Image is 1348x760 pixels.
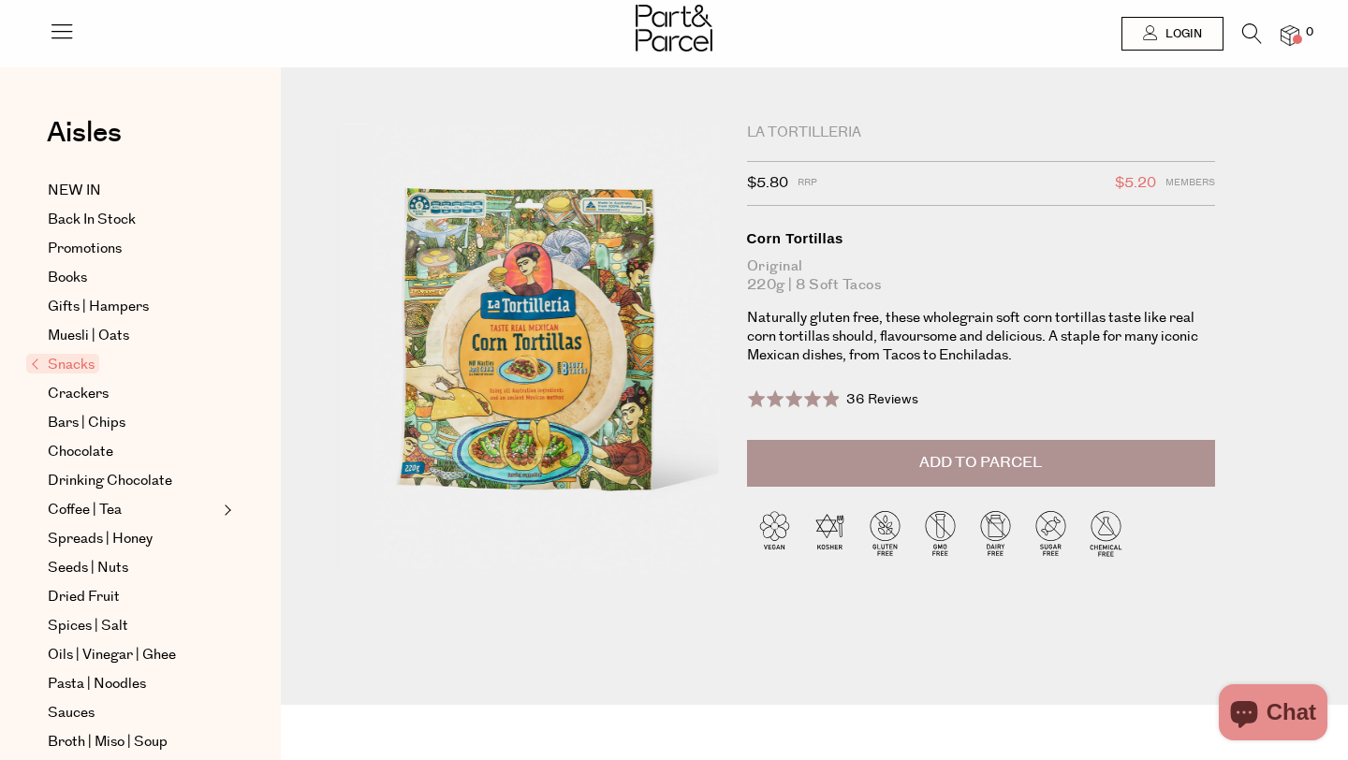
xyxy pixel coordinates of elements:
[747,257,1215,295] div: Original 220g | 8 Soft Tacos
[48,557,218,579] a: Seeds | Nuts
[48,499,122,521] span: Coffee | Tea
[1301,24,1318,41] span: 0
[48,412,125,434] span: Bars | Chips
[48,470,218,492] a: Drinking Chocolate
[747,229,1215,248] div: Corn Tortillas
[48,267,87,289] span: Books
[48,673,146,695] span: Pasta | Noodles
[747,440,1215,487] button: Add to Parcel
[219,499,232,521] button: Expand/Collapse Coffee | Tea
[48,528,218,550] a: Spreads | Honey
[968,505,1023,561] img: P_P-ICONS-Live_Bec_V11_Dairy_Free.svg
[747,309,1215,365] p: Naturally gluten free, these wholegrain soft corn tortillas taste like real corn tortillas should...
[48,702,95,724] span: Sauces
[48,557,128,579] span: Seeds | Nuts
[48,528,153,550] span: Spreads | Honey
[1213,684,1333,745] inbox-online-store-chat: Shopify online store chat
[31,354,218,376] a: Snacks
[48,441,218,463] a: Chocolate
[47,119,122,166] a: Aisles
[636,5,712,51] img: Part&Parcel
[48,296,149,318] span: Gifts | Hampers
[48,470,172,492] span: Drinking Chocolate
[1281,25,1299,45] a: 0
[48,325,129,347] span: Muesli | Oats
[1121,17,1223,51] a: Login
[747,505,802,561] img: P_P-ICONS-Live_Bec_V11_Vegan.svg
[48,615,128,637] span: Spices | Salt
[48,731,218,753] a: Broth | Miso | Soup
[48,209,218,231] a: Back In Stock
[48,238,218,260] a: Promotions
[48,209,136,231] span: Back In Stock
[747,171,788,196] span: $5.80
[48,673,218,695] a: Pasta | Noodles
[798,171,817,196] span: RRP
[48,644,218,666] a: Oils | Vinegar | Ghee
[857,505,913,561] img: P_P-ICONS-Live_Bec_V11_Gluten_Free.svg
[1165,171,1215,196] span: Members
[47,112,122,153] span: Aisles
[48,383,218,405] a: Crackers
[48,731,168,753] span: Broth | Miso | Soup
[48,586,218,608] a: Dried Fruit
[48,441,113,463] span: Chocolate
[48,615,218,637] a: Spices | Salt
[919,452,1042,474] span: Add to Parcel
[48,702,218,724] a: Sauces
[913,505,968,561] img: P_P-ICONS-Live_Bec_V11_GMO_Free.svg
[26,354,99,373] span: Snacks
[1161,26,1202,42] span: Login
[48,267,218,289] a: Books
[1078,505,1134,561] img: P_P-ICONS-Live_Bec_V11_Chemical_Free.svg
[48,412,218,434] a: Bars | Chips
[48,644,176,666] span: Oils | Vinegar | Ghee
[846,390,918,409] span: 36 Reviews
[48,180,218,202] a: NEW IN
[48,238,122,260] span: Promotions
[48,296,218,318] a: Gifts | Hampers
[48,499,218,521] a: Coffee | Tea
[802,505,857,561] img: P_P-ICONS-Live_Bec_V11_Kosher.svg
[48,586,120,608] span: Dried Fruit
[48,325,218,347] a: Muesli | Oats
[1023,505,1078,561] img: P_P-ICONS-Live_Bec_V11_Sugar_Free.svg
[1115,171,1156,196] span: $5.20
[747,124,1215,142] div: La Tortilleria
[48,383,109,405] span: Crackers
[48,180,101,202] span: NEW IN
